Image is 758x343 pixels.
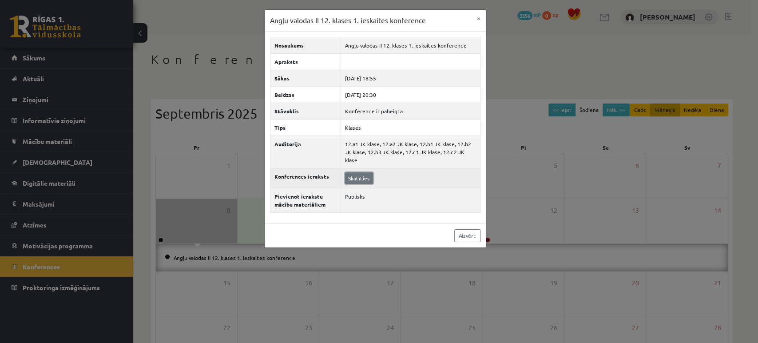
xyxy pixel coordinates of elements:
td: Konference ir pabeigta [341,103,480,119]
th: Tips [270,119,341,136]
th: Nosaukums [270,37,341,53]
td: Angļu valodas II 12. klases 1. ieskaites konference [341,37,480,53]
td: [DATE] 18:55 [341,70,480,86]
th: Sākas [270,70,341,86]
th: Pievienot ierakstu mācību materiāliem [270,188,341,212]
a: Skatīties [345,172,373,184]
th: Apraksts [270,53,341,70]
td: Publisks [341,188,480,212]
a: Aizvērt [454,229,480,242]
th: Auditorija [270,136,341,168]
h3: Angļu valodas II 12. klases 1. ieskaites konference [270,15,426,26]
td: 12.a1 JK klase, 12.a2 JK klase, 12.b1 JK klase, 12.b2 JK klase, 12.b3 JK klase, 12.c1 JK klase, 1... [341,136,480,168]
th: Beidzas [270,86,341,103]
th: Konferences ieraksts [270,168,341,188]
td: Klases [341,119,480,136]
td: [DATE] 20:30 [341,86,480,103]
th: Stāvoklis [270,103,341,119]
button: × [472,10,486,27]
